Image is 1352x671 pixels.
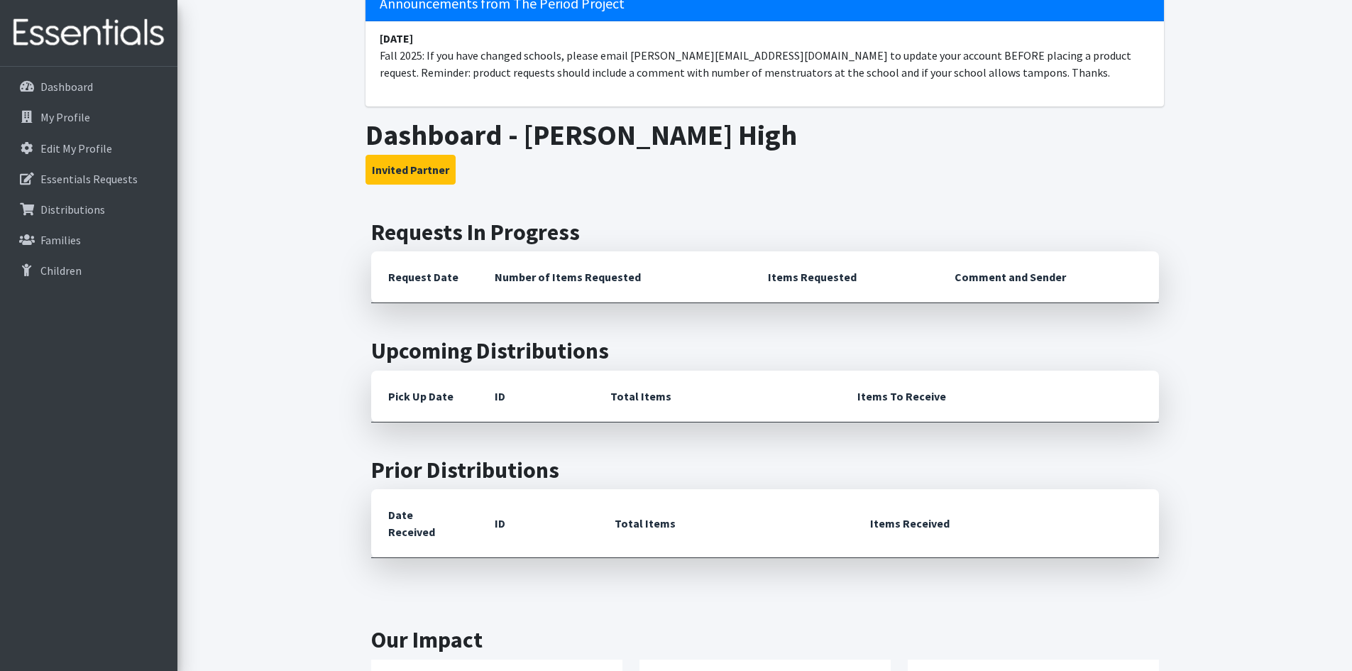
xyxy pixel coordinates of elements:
p: Families [40,233,81,247]
th: Total Items [593,371,840,422]
a: Children [6,256,172,285]
th: Request Date [371,251,478,303]
p: My Profile [40,110,90,124]
p: Edit My Profile [40,141,112,156]
h2: Requests In Progress [371,219,1159,246]
a: Distributions [6,195,172,224]
th: Number of Items Requested [478,251,752,303]
th: Comment and Sender [938,251,1158,303]
h2: Prior Distributions [371,457,1159,484]
h2: Upcoming Distributions [371,337,1159,364]
th: ID [478,371,593,422]
h1: Dashboard - [PERSON_NAME] High [366,118,1164,152]
a: Families [6,226,172,254]
a: Edit My Profile [6,134,172,163]
button: Invited Partner [366,155,456,185]
th: Date Received [371,489,478,558]
p: Essentials Requests [40,172,138,186]
h2: Our Impact [371,626,1159,653]
li: Fall 2025: If you have changed schools, please email [PERSON_NAME][EMAIL_ADDRESS][DOMAIN_NAME] to... [366,21,1164,89]
img: HumanEssentials [6,9,172,57]
th: ID [478,489,598,558]
th: Pick Up Date [371,371,478,422]
p: Dashboard [40,80,93,94]
p: Distributions [40,202,105,217]
a: My Profile [6,103,172,131]
th: Items To Receive [840,371,1159,422]
th: Items Requested [751,251,938,303]
th: Total Items [598,489,853,558]
strong: [DATE] [380,31,413,45]
p: Children [40,263,82,278]
th: Items Received [853,489,1158,558]
a: Essentials Requests [6,165,172,193]
a: Dashboard [6,72,172,101]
